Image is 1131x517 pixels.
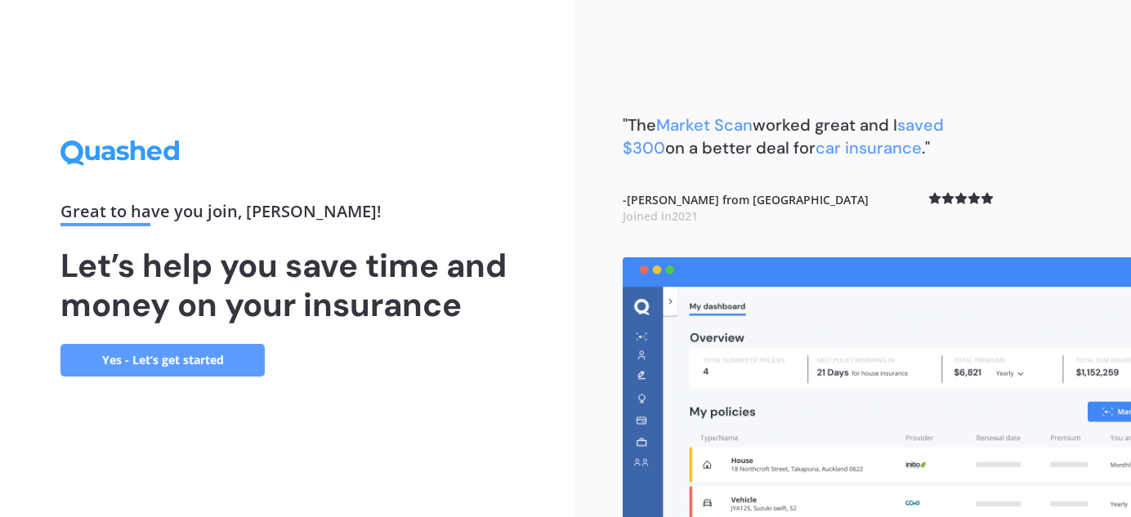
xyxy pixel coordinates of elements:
[60,246,513,324] h1: Let’s help you save time and money on your insurance
[623,257,1131,517] img: dashboard.webp
[60,344,265,377] a: Yes - Let’s get started
[656,114,753,136] span: Market Scan
[623,208,698,224] span: Joined in 2021
[60,203,513,226] div: Great to have you join , [PERSON_NAME] !
[623,114,944,158] b: "The worked great and I on a better deal for ."
[623,192,869,224] b: - [PERSON_NAME] from [GEOGRAPHIC_DATA]
[816,137,922,158] span: car insurance
[623,114,944,158] span: saved $300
